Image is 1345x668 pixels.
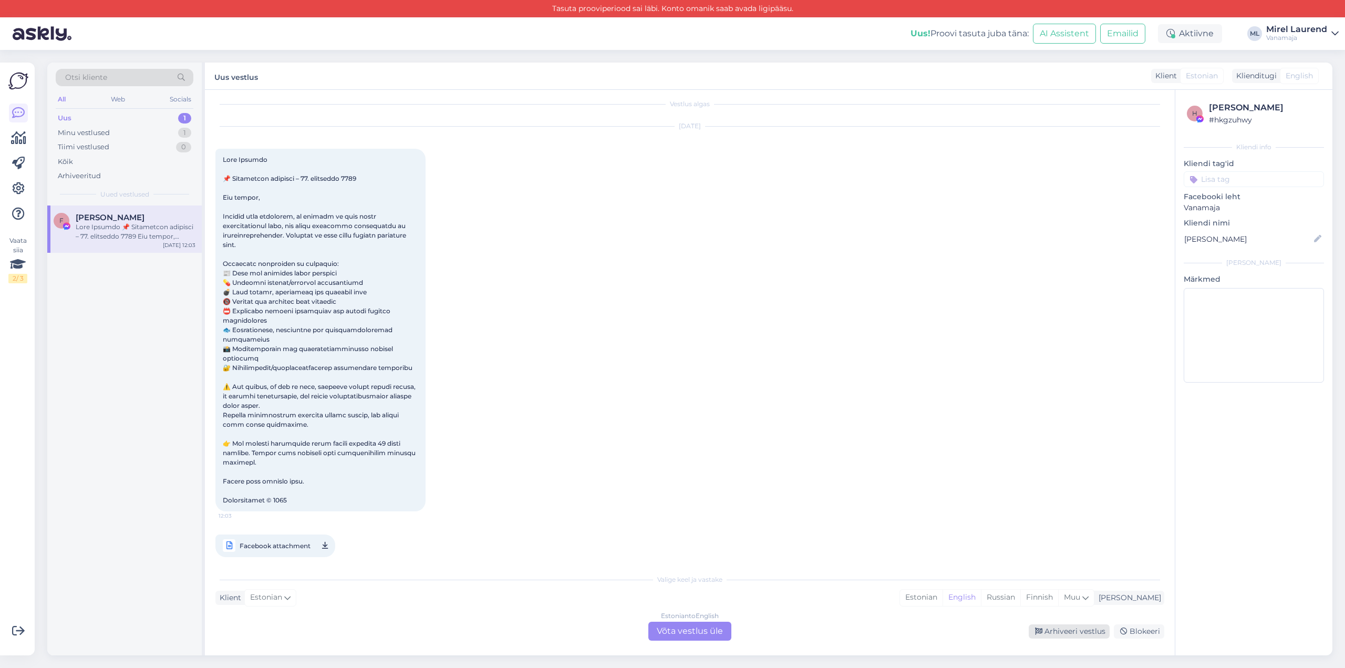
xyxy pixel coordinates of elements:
div: [PERSON_NAME] [1184,258,1324,268]
span: h [1192,109,1197,117]
div: 2 / 3 [8,274,27,283]
div: Estonian [900,590,943,605]
div: Socials [168,93,193,106]
p: Kliendi tag'id [1184,158,1324,169]
span: Facebook attachment [240,539,311,552]
div: Klienditugi [1232,70,1277,81]
p: Märkmed [1184,274,1324,285]
p: Kliendi nimi [1184,218,1324,229]
div: [PERSON_NAME] [1094,592,1161,603]
span: Muu [1064,592,1080,602]
div: 0 [176,142,191,152]
div: Russian [981,590,1020,605]
div: 1 [178,128,191,138]
p: Vanamaja [1184,202,1324,213]
span: Estonian [250,592,282,603]
div: Arhiveeritud [58,171,101,181]
span: 12:03 [219,554,258,568]
div: Vaata siia [8,236,27,283]
a: Mirel LaurendVanamaja [1266,25,1339,42]
div: Arhiveeri vestlus [1029,624,1110,639]
div: Uus [58,113,71,124]
input: Lisa nimi [1184,233,1312,245]
span: Otsi kliente [65,72,107,83]
div: Aktiivne [1158,24,1222,43]
label: Uus vestlus [214,69,258,83]
div: Estonian to English [661,611,719,621]
div: Klient [1151,70,1177,81]
div: [DATE] 12:03 [163,241,195,249]
div: English [943,590,981,605]
button: AI Assistent [1033,24,1096,44]
button: Emailid [1100,24,1145,44]
p: Facebooki leht [1184,191,1324,202]
div: Vestlus algas [215,99,1164,109]
div: 1 [178,113,191,124]
div: Vanamaja [1266,34,1327,42]
b: Uus! [911,28,930,38]
div: Kõik [58,157,73,167]
span: F [59,217,64,224]
span: Fernanda Fuentes [76,213,144,222]
div: ML [1247,26,1262,41]
div: Mirel Laurend [1266,25,1327,34]
div: All [56,93,68,106]
span: English [1286,70,1313,81]
div: [DATE] [215,121,1164,131]
div: Tiimi vestlused [58,142,109,152]
div: Lore Ipsumdo 📌 Sitametcon adipisci – 77. elitseddo 7789 Eiu tempor, Incidid utla etdolorem, al en... [76,222,195,241]
span: 12:03 [219,512,258,520]
span: Estonian [1186,70,1218,81]
div: Võta vestlus üle [648,622,731,641]
div: Blokeeri [1114,624,1164,639]
div: Minu vestlused [58,128,110,138]
span: Lore Ipsumdo 📌 Sitametcon adipisci – 77. elitseddo 7789 Eiu tempor, Incidid utla etdolorem, al en... [223,156,417,504]
div: Valige keel ja vastake [215,575,1164,584]
div: Web [109,93,127,106]
div: Proovi tasuta juba täna: [911,27,1029,40]
div: # hkgzuhwy [1209,114,1321,126]
div: Kliendi info [1184,142,1324,152]
div: [PERSON_NAME] [1209,101,1321,114]
div: Klient [215,592,241,603]
a: Facebook attachment12:03 [215,535,335,557]
div: Finnish [1020,590,1058,605]
input: Lisa tag [1184,171,1324,187]
span: Uued vestlused [100,190,149,199]
img: Askly Logo [8,71,28,91]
